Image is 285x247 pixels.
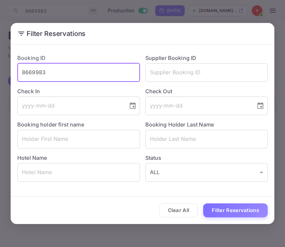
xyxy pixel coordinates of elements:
button: Choose date [254,99,267,113]
label: Booking ID [17,55,46,61]
label: Booking holder first name [17,121,84,128]
label: Check In [17,87,140,95]
input: Supplier Booking ID [145,63,268,82]
input: Booking ID [17,63,140,82]
input: Holder Last Name [145,130,268,148]
label: Check Out [145,87,268,95]
input: Hotel Name [17,163,140,182]
input: yyyy-mm-dd [145,97,251,115]
input: Holder First Name [17,130,140,148]
button: Clear All [159,203,198,218]
h2: Filter Reservations [11,23,274,44]
label: Hotel Name [17,154,47,161]
button: Filter Reservations [203,203,268,218]
label: Supplier Booking ID [145,55,197,61]
div: ALL [145,163,268,182]
button: Choose date [126,99,139,113]
label: Status [145,154,268,162]
label: Booking Holder Last Name [145,121,214,128]
input: yyyy-mm-dd [17,97,123,115]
